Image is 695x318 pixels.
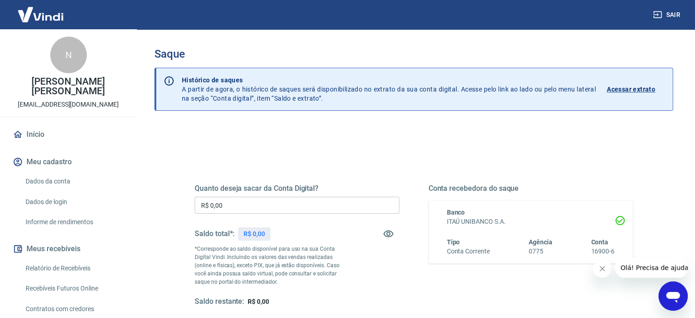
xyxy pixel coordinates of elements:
[651,6,684,23] button: Sair
[593,259,611,278] iframe: Fechar mensagem
[22,279,126,298] a: Recebíveis Futuros Online
[447,238,460,246] span: Tipo
[50,37,87,73] div: N
[7,77,129,96] p: [PERSON_NAME] [PERSON_NAME]
[11,124,126,145] a: Início
[447,247,490,256] h6: Conta Corrente
[5,6,77,14] span: Olá! Precisa de ajuda?
[591,247,615,256] h6: 16900-6
[195,245,348,286] p: *Corresponde ao saldo disponível para uso na sua Conta Digital Vindi. Incluindo os valores das ve...
[447,209,465,216] span: Banco
[607,75,665,103] a: Acessar extrato
[248,298,269,305] span: R$ 0,00
[11,239,126,259] button: Meus recebíveis
[154,48,673,60] h3: Saque
[529,238,552,246] span: Agência
[195,229,234,238] h5: Saldo total*:
[591,238,608,246] span: Conta
[429,184,633,193] h5: Conta recebedora do saque
[22,259,126,278] a: Relatório de Recebíveis
[615,258,688,278] iframe: Mensagem da empresa
[22,213,126,232] a: Informe de rendimentos
[529,247,552,256] h6: 0775
[182,75,596,103] p: A partir de agora, o histórico de saques será disponibilizado no extrato da sua conta digital. Ac...
[244,229,265,239] p: R$ 0,00
[447,217,615,226] h6: ITAÚ UNIBANCO S.A.
[11,152,126,172] button: Meu cadastro
[18,100,119,109] p: [EMAIL_ADDRESS][DOMAIN_NAME]
[22,172,126,191] a: Dados da conta
[195,297,244,307] h5: Saldo restante:
[195,184,399,193] h5: Quanto deseja sacar da Conta Digital?
[11,0,70,28] img: Vindi
[22,193,126,211] a: Dados de login
[658,281,688,311] iframe: Botão para abrir a janela de mensagens
[607,85,655,94] p: Acessar extrato
[182,75,596,85] p: Histórico de saques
